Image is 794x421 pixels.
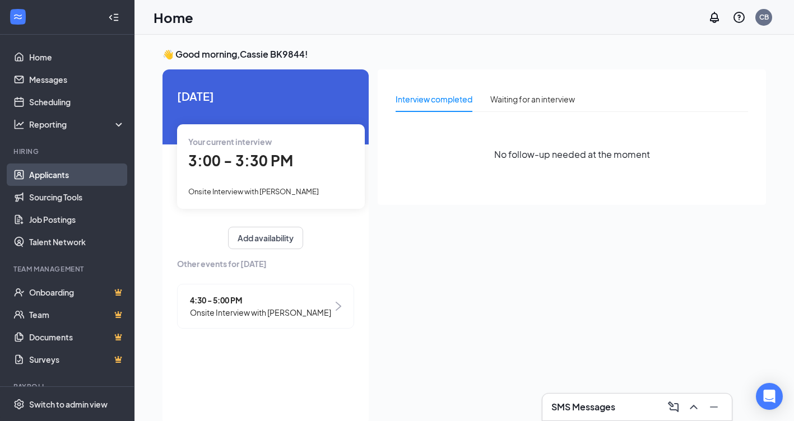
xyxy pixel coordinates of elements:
[490,93,575,105] div: Waiting for an interview
[190,306,331,319] span: Onsite Interview with [PERSON_NAME]
[13,399,25,410] svg: Settings
[177,87,354,105] span: [DATE]
[108,12,119,23] svg: Collapse
[29,91,125,113] a: Scheduling
[494,147,650,161] span: No follow-up needed at the moment
[396,93,472,105] div: Interview completed
[732,11,746,24] svg: QuestionInfo
[29,208,125,231] a: Job Postings
[154,8,193,27] h1: Home
[667,400,680,414] svg: ComposeMessage
[29,163,125,186] a: Applicants
[705,398,723,416] button: Minimize
[228,227,303,249] button: Add availability
[162,48,766,60] h3: 👋 Good morning, Cassie BK9844 !
[13,264,123,274] div: Team Management
[190,294,331,306] span: 4:30 - 5:00 PM
[707,400,721,414] svg: Minimize
[756,383,783,410] div: Open Intercom Messenger
[29,68,125,91] a: Messages
[551,401,615,413] h3: SMS Messages
[188,151,293,170] span: 3:00 - 3:30 PM
[13,147,123,156] div: Hiring
[708,11,721,24] svg: Notifications
[13,119,25,130] svg: Analysis
[665,398,682,416] button: ComposeMessage
[29,348,125,371] a: SurveysCrown
[759,12,769,22] div: CB
[177,258,354,270] span: Other events for [DATE]
[188,137,272,147] span: Your current interview
[13,382,123,391] div: Payroll
[29,303,125,326] a: TeamCrown
[29,281,125,303] a: OnboardingCrown
[188,187,319,196] span: Onsite Interview with [PERSON_NAME]
[12,11,24,22] svg: WorkstreamLogo
[29,46,125,68] a: Home
[29,119,126,130] div: Reporting
[685,398,703,416] button: ChevronUp
[687,400,700,414] svg: ChevronUp
[29,399,108,410] div: Switch to admin view
[29,326,125,348] a: DocumentsCrown
[29,186,125,208] a: Sourcing Tools
[29,231,125,253] a: Talent Network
